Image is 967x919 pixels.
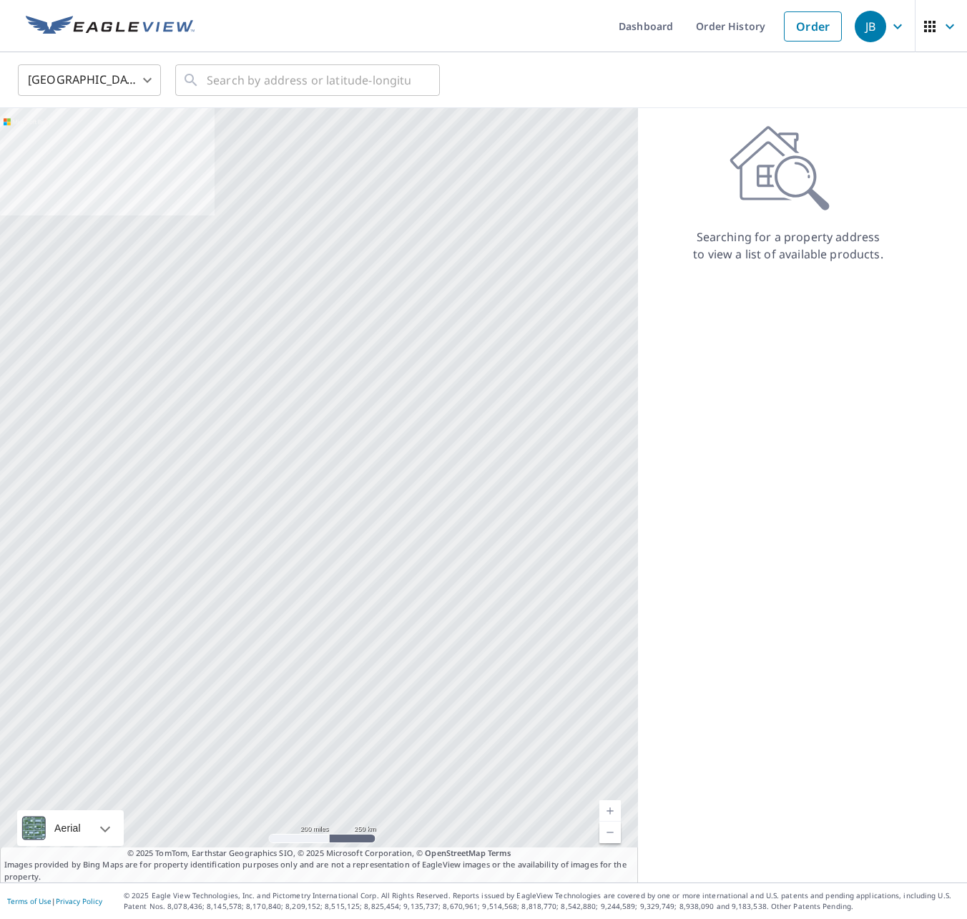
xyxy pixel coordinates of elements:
[488,847,511,858] a: Terms
[127,847,511,860] span: © 2025 TomTom, Earthstar Geographics SIO, © 2025 Microsoft Corporation, ©
[18,60,161,100] div: [GEOGRAPHIC_DATA]
[17,810,124,846] div: Aerial
[855,11,886,42] div: JB
[124,890,960,912] p: © 2025 Eagle View Technologies, Inc. and Pictometry International Corp. All Rights Reserved. Repo...
[425,847,485,858] a: OpenStreetMap
[784,11,842,42] a: Order
[599,822,621,843] a: Current Level 5, Zoom Out
[7,896,51,906] a: Terms of Use
[26,16,195,37] img: EV Logo
[207,60,411,100] input: Search by address or latitude-longitude
[692,228,884,263] p: Searching for a property address to view a list of available products.
[56,896,102,906] a: Privacy Policy
[7,897,102,905] p: |
[599,800,621,822] a: Current Level 5, Zoom In
[50,810,85,846] div: Aerial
